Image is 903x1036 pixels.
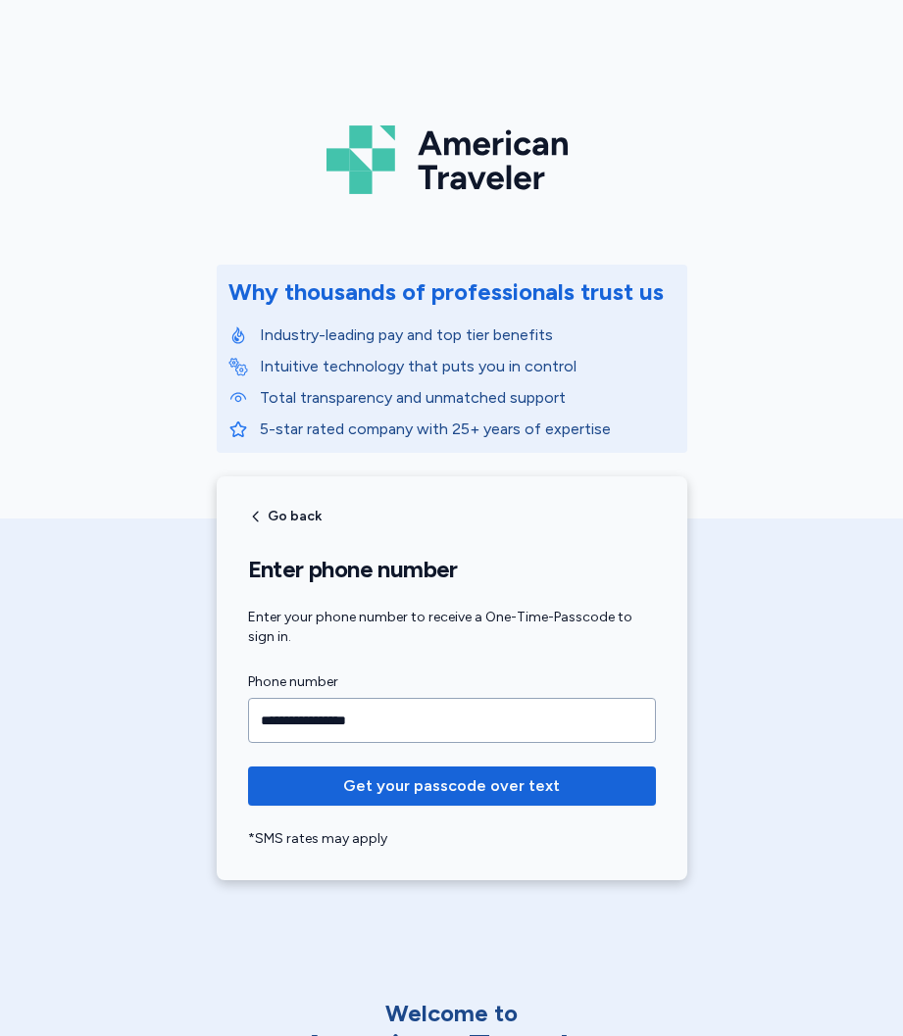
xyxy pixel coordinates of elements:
input: Phone number [248,698,656,743]
button: Get your passcode over text [248,766,656,806]
span: Go back [268,510,322,523]
label: Phone number [248,670,656,694]
img: Logo [326,118,577,202]
button: Go back [248,509,322,524]
div: Enter your phone number to receive a One-Time-Passcode to sign in. [248,608,656,647]
h1: Enter phone number [248,555,656,584]
div: Welcome to [246,998,658,1029]
div: *SMS rates may apply [248,829,656,849]
p: Industry-leading pay and top tier benefits [260,323,676,347]
p: 5-star rated company with 25+ years of expertise [260,418,676,441]
div: Why thousands of professionals trust us [228,276,664,308]
p: Intuitive technology that puts you in control [260,355,676,378]
p: Total transparency and unmatched support [260,386,676,410]
span: Get your passcode over text [343,774,560,798]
